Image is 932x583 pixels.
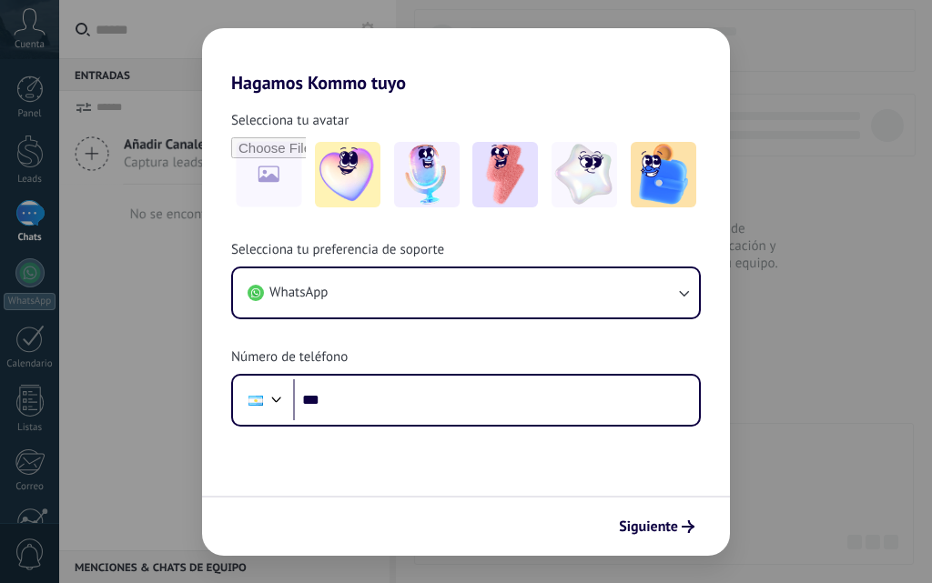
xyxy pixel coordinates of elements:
span: Número de teléfono [231,348,348,367]
h2: Hagamos Kommo tuyo [202,28,730,94]
div: Argentina: + 54 [238,381,273,419]
img: -2.jpeg [394,142,460,207]
span: Selecciona tu avatar [231,112,349,130]
img: -1.jpeg [315,142,380,207]
span: Selecciona tu preferencia de soporte [231,241,444,259]
span: Siguiente [619,520,678,533]
img: -4.jpeg [552,142,617,207]
span: WhatsApp [269,284,328,302]
button: WhatsApp [233,268,699,317]
img: -5.jpeg [631,142,696,207]
img: -3.jpeg [472,142,538,207]
button: Siguiente [611,511,703,542]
